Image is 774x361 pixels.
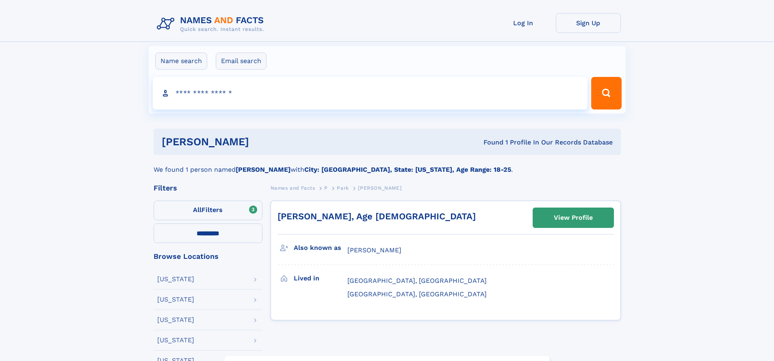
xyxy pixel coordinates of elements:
[155,53,207,70] label: Name search
[324,183,328,193] a: P
[157,276,194,282] div: [US_STATE]
[157,317,194,323] div: [US_STATE]
[216,53,267,70] label: Email search
[162,137,366,147] h1: [PERSON_NAME]
[271,183,315,193] a: Names and Facts
[554,208,593,227] div: View Profile
[337,183,349,193] a: Park
[154,155,621,175] div: We found 1 person named with .
[324,185,328,191] span: P
[366,138,613,147] div: Found 1 Profile In Our Records Database
[157,337,194,343] div: [US_STATE]
[347,277,487,284] span: [GEOGRAPHIC_DATA], [GEOGRAPHIC_DATA]
[556,13,621,33] a: Sign Up
[154,253,262,260] div: Browse Locations
[304,166,511,173] b: City: [GEOGRAPHIC_DATA], State: [US_STATE], Age Range: 18-25
[157,296,194,303] div: [US_STATE]
[491,13,556,33] a: Log In
[533,208,614,228] a: View Profile
[236,166,291,173] b: [PERSON_NAME]
[294,271,347,285] h3: Lived in
[347,246,401,254] span: [PERSON_NAME]
[347,290,487,298] span: [GEOGRAPHIC_DATA], [GEOGRAPHIC_DATA]
[337,185,349,191] span: Park
[193,206,202,214] span: All
[294,241,347,255] h3: Also known as
[153,77,588,109] input: search input
[591,77,621,109] button: Search Button
[154,201,262,220] label: Filters
[154,13,271,35] img: Logo Names and Facts
[358,185,401,191] span: [PERSON_NAME]
[154,184,262,192] div: Filters
[278,211,476,221] a: [PERSON_NAME], Age [DEMOGRAPHIC_DATA]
